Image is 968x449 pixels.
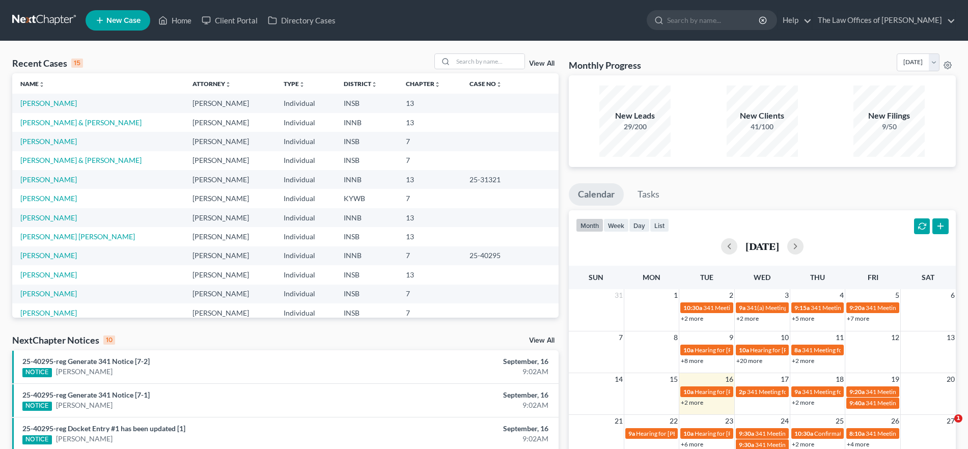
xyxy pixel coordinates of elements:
[835,373,845,385] span: 18
[954,414,962,423] span: 1
[603,218,629,232] button: week
[894,289,900,301] span: 5
[56,367,113,377] a: [PERSON_NAME]
[20,80,45,88] a: Nameunfold_more
[835,415,845,427] span: 25
[683,430,694,437] span: 10a
[225,81,231,88] i: unfold_more
[792,440,814,448] a: +2 more
[184,246,275,265] td: [PERSON_NAME]
[71,59,83,68] div: 15
[22,402,52,411] div: NOTICE
[20,175,77,184] a: [PERSON_NAME]
[636,430,769,437] span: Hearing for [PERSON_NAME] & [PERSON_NAME]
[184,151,275,170] td: [PERSON_NAME]
[847,440,869,448] a: +4 more
[794,304,810,312] span: 9:15a
[336,94,398,113] td: INSB
[794,346,801,354] span: 8a
[275,208,336,227] td: Individual
[22,435,52,444] div: NOTICE
[336,265,398,284] td: INSB
[599,122,671,132] div: 29/200
[681,399,703,406] a: +2 more
[792,399,814,406] a: +2 more
[784,289,790,301] span: 3
[890,331,900,344] span: 12
[794,388,801,396] span: 9a
[933,414,958,439] iframe: Intercom live chat
[628,183,669,206] a: Tasks
[380,390,548,400] div: September, 16
[569,59,641,71] h3: Monthly Progress
[336,189,398,208] td: KYWB
[866,304,957,312] span: 341 Meeting for [PERSON_NAME]
[681,315,703,322] a: +2 more
[22,390,150,399] a: 25-40295-reg Generate 341 Notice [7-1]
[192,80,231,88] a: Attorneyunfold_more
[569,183,624,206] a: Calendar
[778,11,812,30] a: Help
[614,289,624,301] span: 31
[853,122,925,132] div: 9/50
[299,81,305,88] i: unfold_more
[780,331,790,344] span: 10
[599,110,671,122] div: New Leads
[669,415,679,427] span: 22
[184,170,275,189] td: [PERSON_NAME]
[398,170,461,189] td: 13
[890,373,900,385] span: 19
[398,208,461,227] td: 13
[406,80,440,88] a: Chapterunfold_more
[614,415,624,427] span: 21
[184,208,275,227] td: [PERSON_NAME]
[184,265,275,284] td: [PERSON_NAME]
[681,440,703,448] a: +6 more
[39,81,45,88] i: unfold_more
[103,335,115,345] div: 10
[336,246,398,265] td: INNB
[380,356,548,367] div: September, 16
[683,346,694,354] span: 10a
[847,315,869,322] a: +7 more
[469,80,502,88] a: Case Nounfold_more
[695,430,774,437] span: Hearing for [PERSON_NAME]
[650,218,669,232] button: list
[184,285,275,303] td: [PERSON_NAME]
[56,434,113,444] a: [PERSON_NAME]
[20,194,77,203] a: [PERSON_NAME]
[22,424,185,433] a: 25-40295-reg Docket Entry #1 has been updated [1]
[344,80,377,88] a: Districtunfold_more
[275,94,336,113] td: Individual
[529,60,555,67] a: View All
[336,151,398,170] td: INSB
[263,11,341,30] a: Directory Cases
[56,400,113,410] a: [PERSON_NAME]
[802,346,948,354] span: 341 Meeting for [PERSON_NAME] & [PERSON_NAME]
[22,368,52,377] div: NOTICE
[496,81,502,88] i: unfold_more
[780,373,790,385] span: 17
[184,189,275,208] td: [PERSON_NAME]
[398,285,461,303] td: 7
[106,17,141,24] span: New Case
[724,415,734,427] span: 23
[755,441,847,448] span: 341 Meeting for [PERSON_NAME]
[683,388,694,396] span: 10a
[614,373,624,385] span: 14
[20,137,77,146] a: [PERSON_NAME]
[866,399,957,407] span: 341 Meeting for [PERSON_NAME]
[20,289,77,298] a: [PERSON_NAME]
[371,81,377,88] i: unfold_more
[184,113,275,132] td: [PERSON_NAME]
[810,273,825,282] span: Thu
[275,151,336,170] td: Individual
[728,331,734,344] span: 9
[184,132,275,151] td: [PERSON_NAME]
[695,388,774,396] span: Hearing for [PERSON_NAME]
[336,132,398,151] td: INSB
[890,415,900,427] span: 26
[695,346,774,354] span: Hearing for [PERSON_NAME]
[739,441,754,448] span: 9:30a
[727,122,798,132] div: 41/100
